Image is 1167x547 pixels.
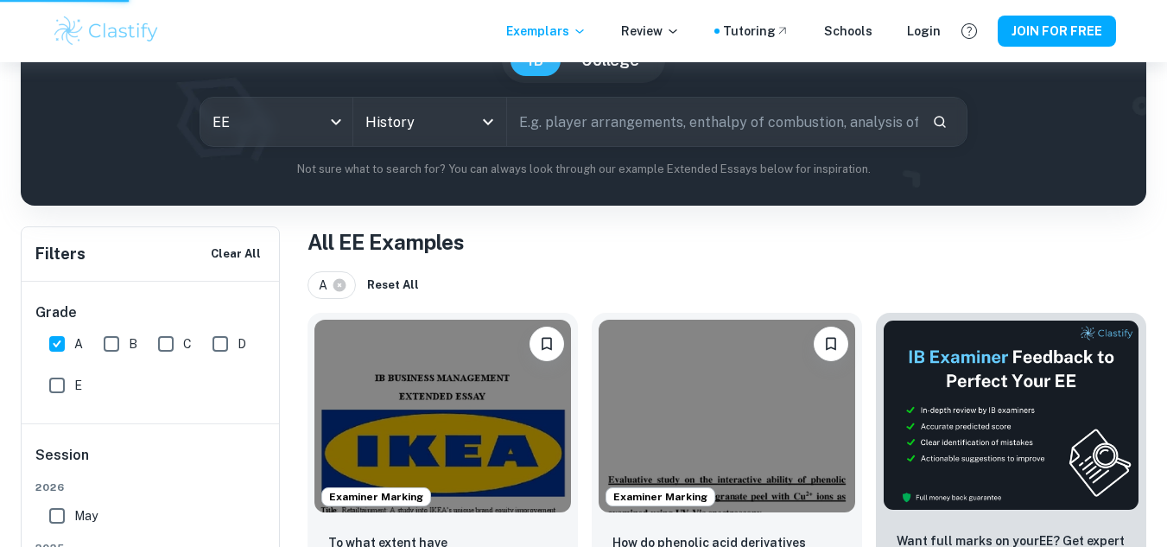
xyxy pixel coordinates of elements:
button: Search [925,107,955,137]
img: Clastify logo [52,14,162,48]
a: Schools [824,22,872,41]
span: A [74,334,83,353]
button: Please log in to bookmark exemplars [530,327,564,361]
button: JOIN FOR FREE [998,16,1116,47]
a: Login [907,22,941,41]
img: Business and Management EE example thumbnail: To what extent have IKEA's in-store reta [314,320,571,512]
span: May [74,506,98,525]
span: Examiner Marking [322,489,430,505]
span: D [238,334,246,353]
button: Open [476,110,500,134]
p: Review [621,22,680,41]
h6: Session [35,445,267,480]
div: A [308,271,356,299]
h6: Grade [35,302,267,323]
img: Thumbnail [883,320,1139,511]
span: Examiner Marking [606,489,714,505]
button: Please log in to bookmark exemplars [814,327,848,361]
p: Not sure what to search for? You can always look through our example Extended Essays below for in... [35,161,1132,178]
button: Reset All [363,272,423,298]
span: 2026 [35,480,267,495]
h1: All EE Examples [308,226,1146,258]
button: Clear All [206,241,265,267]
p: Exemplars [506,22,587,41]
span: C [183,334,192,353]
button: Help and Feedback [955,16,984,46]
div: EE [200,98,353,146]
img: Chemistry EE example thumbnail: How do phenolic acid derivatives obtaine [599,320,855,512]
span: B [129,334,137,353]
input: E.g. player arrangements, enthalpy of combustion, analysis of a big city... [507,98,919,146]
h6: Filters [35,242,86,266]
span: A [319,276,335,295]
span: E [74,376,82,395]
a: Tutoring [723,22,790,41]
